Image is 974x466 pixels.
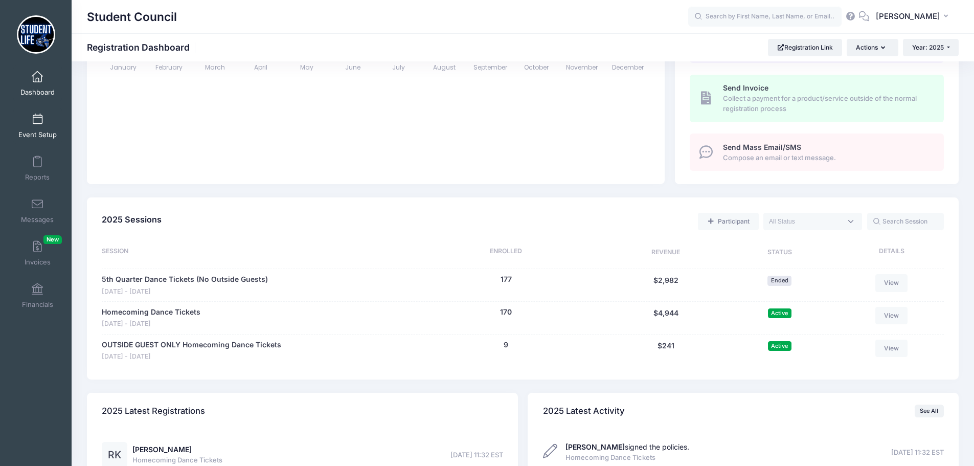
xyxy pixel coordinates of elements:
[867,213,944,230] input: Search Session
[768,341,791,351] span: Active
[607,307,725,329] div: $4,944
[254,63,267,72] tspan: April
[110,63,137,72] tspan: January
[876,11,940,22] span: [PERSON_NAME]
[543,396,625,426] h4: 2025 Latest Activity
[769,217,842,226] textarea: Search
[698,213,758,230] a: Add a new manual registration
[524,63,549,72] tspan: October
[607,247,725,259] div: Revenue
[102,340,281,350] a: OUTSIDE GUEST ONLY Homecoming Dance Tickets
[723,94,932,114] span: Collect a payment for a product/service outside of the normal registration process
[102,396,205,426] h4: 2025 Latest Registrations
[13,193,62,229] a: Messages
[473,63,508,72] tspan: September
[102,247,405,259] div: Session
[565,442,625,451] strong: [PERSON_NAME]
[21,215,54,224] span: Messages
[847,39,898,56] button: Actions
[903,39,959,56] button: Year: 2025
[13,235,62,271] a: InvoicesNew
[768,39,842,56] a: Registration Link
[300,63,313,72] tspan: May
[405,247,607,259] div: Enrolled
[688,7,842,27] input: Search by First Name, Last Name, or Email...
[875,274,908,292] a: View
[22,300,53,309] span: Financials
[17,15,55,54] img: Student Council
[155,63,183,72] tspan: February
[87,5,177,29] h1: Student Council
[723,83,768,92] span: Send Invoice
[891,448,944,458] span: [DATE] 11:32 EST
[392,63,405,72] tspan: July
[205,63,225,72] tspan: March
[723,153,932,163] span: Compose an email or text message.
[132,445,192,454] a: [PERSON_NAME]
[102,214,162,225] span: 2025 Sessions
[501,274,512,285] button: 177
[43,235,62,244] span: New
[607,274,725,296] div: $2,982
[690,75,944,122] a: Send Invoice Collect a payment for a product/service outside of the normal registration process
[13,65,62,101] a: Dashboard
[500,307,512,318] button: 170
[768,308,791,318] span: Active
[612,63,644,72] tspan: December
[13,108,62,144] a: Event Setup
[18,130,57,139] span: Event Setup
[102,307,200,318] a: Homecoming Dance Tickets
[13,150,62,186] a: Reports
[725,247,834,259] div: Status
[25,173,50,182] span: Reports
[20,88,55,97] span: Dashboard
[132,455,222,465] span: Homecoming Dance Tickets
[345,63,360,72] tspan: June
[102,319,200,329] span: [DATE] - [DATE]
[25,258,51,267] span: Invoices
[102,451,127,460] a: RK
[834,247,944,259] div: Details
[875,340,908,357] a: View
[87,42,198,53] h1: Registration Dashboard
[915,405,944,417] a: See All
[102,352,281,362] span: [DATE] - [DATE]
[607,340,725,362] div: $241
[565,442,689,451] a: [PERSON_NAME]signed the policies.
[767,276,791,285] span: Ended
[912,43,944,51] span: Year: 2025
[875,307,908,324] a: View
[102,274,268,285] a: 5th Quarter Dance Tickets (No Outside Guests)
[565,453,689,463] span: Homecoming Dance Tickets
[433,63,456,72] tspan: August
[13,278,62,314] a: Financials
[869,5,959,29] button: [PERSON_NAME]
[723,143,801,151] span: Send Mass Email/SMS
[504,340,508,350] button: 9
[102,287,268,297] span: [DATE] - [DATE]
[567,63,599,72] tspan: November
[450,450,503,460] span: [DATE] 11:32 EST
[690,134,944,171] a: Send Mass Email/SMS Compose an email or text message.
